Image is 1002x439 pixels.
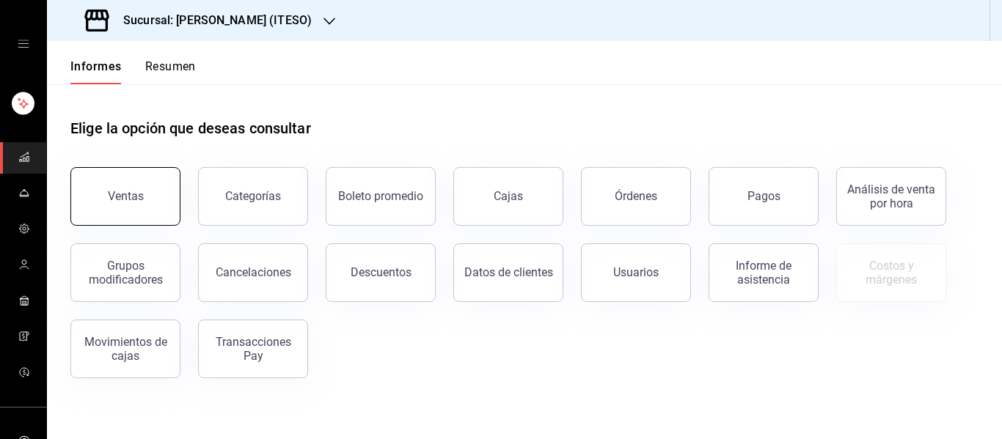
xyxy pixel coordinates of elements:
[326,167,436,226] button: Boleto promedio
[70,167,180,226] button: Ventas
[70,59,122,73] font: Informes
[216,265,291,279] font: Cancelaciones
[709,167,819,226] button: Pagos
[464,265,553,279] font: Datos de clientes
[145,59,196,73] font: Resumen
[123,13,312,27] font: Sucursal: [PERSON_NAME] (ITESO)
[326,243,436,302] button: Descuentos
[866,259,917,287] font: Costos y márgenes
[747,189,780,203] font: Pagos
[453,167,563,226] button: Cajas
[70,243,180,302] button: Grupos modificadores
[581,243,691,302] button: Usuarios
[225,189,281,203] font: Categorías
[615,189,657,203] font: Órdenes
[836,167,946,226] button: Análisis de venta por hora
[70,59,196,84] div: pestañas de navegación
[338,189,423,203] font: Boleto promedio
[351,265,412,279] font: Descuentos
[198,243,308,302] button: Cancelaciones
[89,259,163,287] font: Grupos modificadores
[198,167,308,226] button: Categorías
[836,243,946,302] button: Contrata inventarios para ver este informe
[84,335,167,363] font: Movimientos de cajas
[70,320,180,378] button: Movimientos de cajas
[453,243,563,302] button: Datos de clientes
[847,182,935,210] font: Análisis de venta por hora
[18,38,29,50] button: cajón abierto
[108,189,144,203] font: Ventas
[198,320,308,378] button: Transacciones Pay
[736,259,791,287] font: Informe de asistencia
[613,265,659,279] font: Usuarios
[216,335,291,363] font: Transacciones Pay
[70,119,311,137] font: Elige la opción que deseas consultar
[709,243,819,302] button: Informe de asistencia
[581,167,691,226] button: Órdenes
[494,189,523,203] font: Cajas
